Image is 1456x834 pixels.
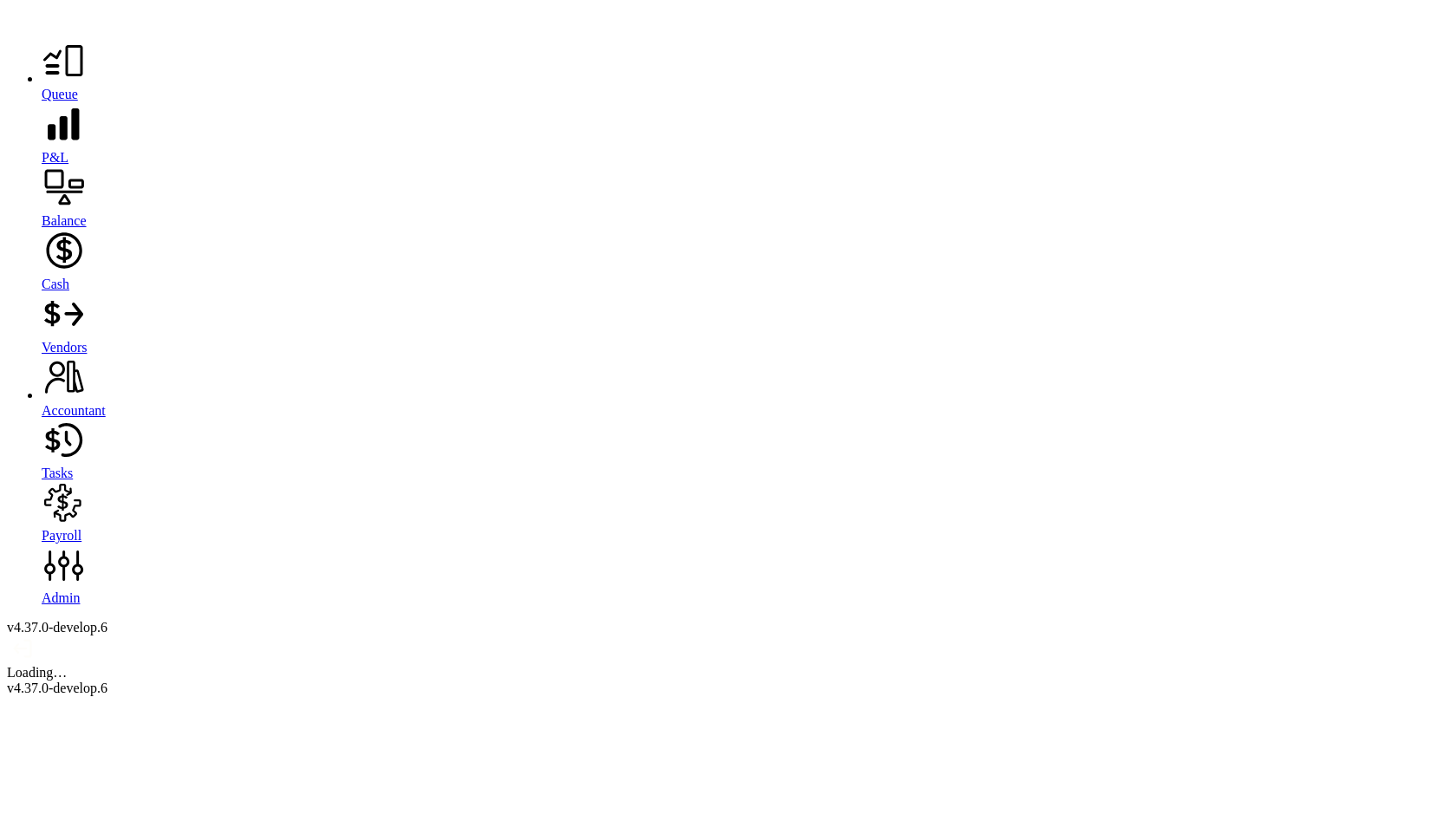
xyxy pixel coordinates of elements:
[42,340,87,355] span: Vendors
[42,419,1449,481] a: Tasks
[42,277,69,291] span: Cash
[42,466,73,480] span: Tasks
[42,403,106,418] span: Accountant
[7,681,1449,696] div: v 4.37.0-develop.6
[42,102,1449,166] a: P&L
[42,528,81,543] span: Payroll
[42,166,1449,229] a: Balance
[42,544,1449,606] a: Admin
[42,292,1449,355] a: Vendors
[42,355,1449,419] a: Accountant
[42,229,1449,292] a: Cash
[7,665,67,680] span: Loading…
[7,620,1449,635] div: v 4.37.0-develop.6
[42,481,1449,544] a: Payroll
[42,213,87,228] span: Balance
[42,87,78,101] span: Queue
[42,590,80,605] span: Admin
[42,39,1449,102] a: Queue
[42,150,68,165] span: P&L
